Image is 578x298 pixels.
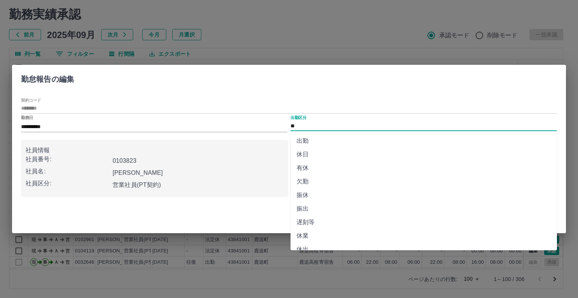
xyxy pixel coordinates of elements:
li: 欠勤 [291,175,557,188]
li: 遅刻等 [291,215,557,229]
li: 休出 [291,243,557,256]
li: 休業 [291,229,557,243]
li: 出勤 [291,134,557,148]
p: 社員情報 [26,146,284,155]
li: 振休 [291,188,557,202]
b: 営業社員(PT契約) [113,182,161,188]
li: 休日 [291,148,557,161]
li: 有休 [291,161,557,175]
label: 勤務日 [21,115,33,121]
p: 社員区分: [26,179,110,188]
b: 0103823 [113,157,136,164]
label: 出勤区分 [291,115,306,121]
b: [PERSON_NAME] [113,170,163,176]
h2: 勤怠報告の編集 [12,65,83,90]
label: 契約コード [21,97,41,103]
li: 振出 [291,202,557,215]
p: 社員名: [26,167,110,176]
p: 社員番号: [26,155,110,164]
